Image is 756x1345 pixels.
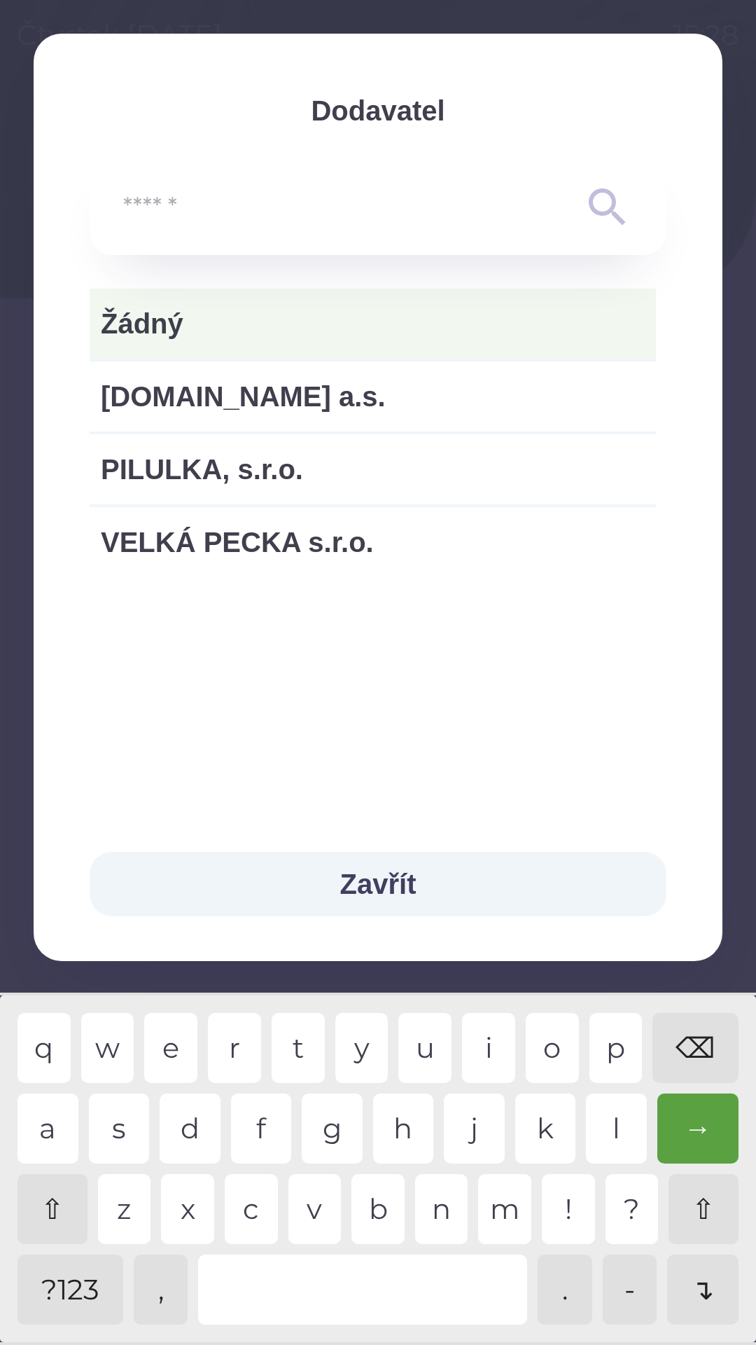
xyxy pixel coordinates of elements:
span: Žádný [101,303,645,345]
button: Zavřít [90,852,666,916]
div: VELKÁ PECKA s.r.o. [90,507,656,577]
span: VELKÁ PECKA s.r.o. [101,521,645,563]
div: PILULKA, s.r.o. [90,434,656,504]
div: [DOMAIN_NAME] a.s. [90,361,656,432]
div: Žádný [90,289,656,359]
span: [DOMAIN_NAME] a.s. [101,375,645,418]
span: PILULKA, s.r.o. [101,448,645,490]
p: Dodavatel [90,90,666,132]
